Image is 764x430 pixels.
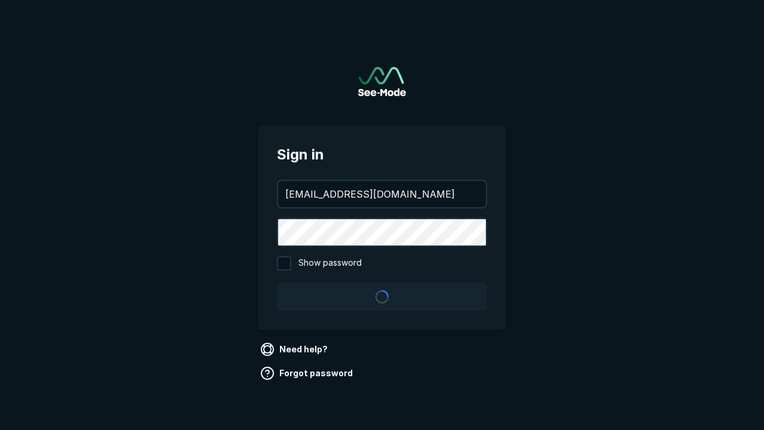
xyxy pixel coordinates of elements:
span: Sign in [277,144,487,165]
a: Need help? [258,340,332,359]
img: See-Mode Logo [358,67,406,96]
span: Show password [298,256,362,271]
a: Forgot password [258,364,358,383]
input: your@email.com [278,181,486,207]
a: Go to sign in [358,67,406,96]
